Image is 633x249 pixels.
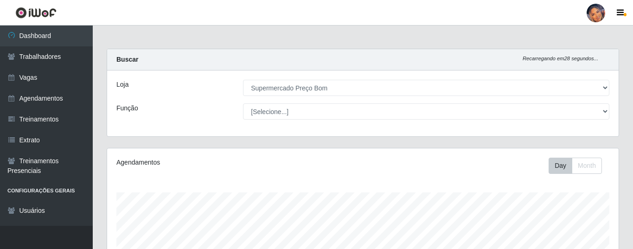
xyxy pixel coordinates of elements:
div: Agendamentos [116,158,313,167]
i: Recarregando em 28 segundos... [523,56,598,61]
img: CoreUI Logo [15,7,57,19]
button: Month [572,158,602,174]
strong: Buscar [116,56,138,63]
div: Toolbar with button groups [549,158,609,174]
label: Função [116,103,138,113]
button: Day [549,158,572,174]
div: First group [549,158,602,174]
label: Loja [116,80,128,89]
